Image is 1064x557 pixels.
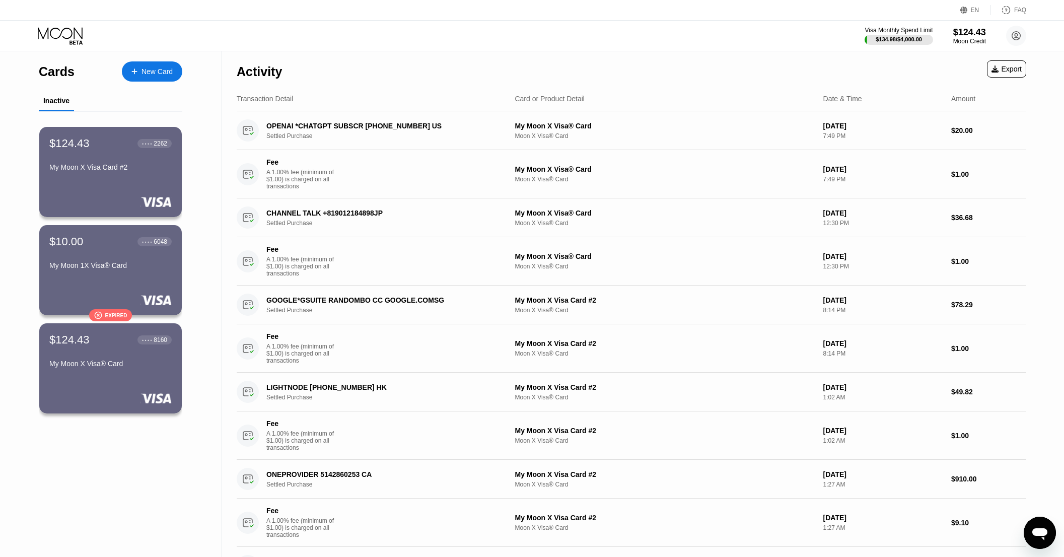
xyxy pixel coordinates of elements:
div: Amount [951,95,975,103]
div: 8:14 PM [823,307,943,314]
div: My Moon X Visa® Card [515,165,815,173]
div: My Moon 1X Visa® Card [49,261,172,269]
div: FeeA 1.00% fee (minimum of $1.00) is charged on all transactionsMy Moon X Visa Card #2Moon X Visa... [237,324,1026,373]
div: Fee [266,507,337,515]
div: Fee [266,158,337,166]
div: GOOGLE*GSUITE RANDOMBO CC GOOGLE.COMSGSettled PurchaseMy Moon X Visa Card #2Moon X Visa® Card[DAT... [237,286,1026,324]
div: $124.43 [49,333,90,346]
div: $124.43Moon Credit [953,27,986,45]
div: My Moon X Visa Card #2 [515,339,815,347]
div: 8:14 PM [823,350,943,357]
div: $78.29 [951,301,1026,309]
div: 6048 [154,238,167,245]
div: LIGHTNODE [PHONE_NUMBER] HKSettled PurchaseMy Moon X Visa Card #2Moon X Visa® Card[DATE]1:02 AM$4... [237,373,1026,411]
div: CHANNEL TALK +819012184898JP [266,209,492,217]
div: Export [987,60,1026,78]
div: 2262 [154,140,167,147]
div: $36.68 [951,214,1026,222]
div: $910.00 [951,475,1026,483]
div: Moon X Visa® Card [515,307,815,314]
div: My Moon X Visa Card #2 [515,427,815,435]
div: [DATE] [823,427,943,435]
div: $134.98 / $4,000.00 [876,36,922,42]
div: $124.43 [953,27,986,38]
div: ONEPROVIDER 5142860253 CA [266,470,492,478]
div: 7:49 PM [823,132,943,140]
div: A 1.00% fee (minimum of $1.00) is charged on all transactions [266,256,342,277]
div: $1.00 [951,170,1026,178]
div: Fee [266,332,337,340]
div: A 1.00% fee (minimum of $1.00) is charged on all transactions [266,430,342,451]
div: A 1.00% fee (minimum of $1.00) is charged on all transactions [266,343,342,364]
div: A 1.00% fee (minimum of $1.00) is charged on all transactions [266,517,342,538]
div: Date & Time [823,95,862,103]
div: New Card [141,67,173,76]
div: ● ● ● ● [142,240,152,243]
div: $1.00 [951,257,1026,265]
div: OPENAI *CHATGPT SUBSCR [PHONE_NUMBER] US [266,122,492,130]
div: CHANNEL TALK +819012184898JPSettled PurchaseMy Moon X Visa® CardMoon X Visa® Card[DATE]12:30 PM$3... [237,198,1026,237]
div: $124.43● ● ● ●2262My Moon X Visa Card #2 [39,127,182,217]
div: Inactive [43,97,69,105]
div: My Moon X Visa Card #2 [515,514,815,522]
div: OPENAI *CHATGPT SUBSCR [PHONE_NUMBER] USSettled PurchaseMy Moon X Visa® CardMoon X Visa® Card[DAT... [237,111,1026,150]
div: My Moon X Visa Card #2 [49,163,172,171]
div: [DATE] [823,514,943,522]
div: $1.00 [951,344,1026,353]
div: 12:30 PM [823,220,943,227]
div: Fee [266,245,337,253]
div: $9.10 [951,519,1026,527]
div: A 1.00% fee (minimum of $1.00) is charged on all transactions [266,169,342,190]
div:  [94,311,102,320]
div: Moon X Visa® Card [515,220,815,227]
div: ONEPROVIDER 5142860253 CASettled PurchaseMy Moon X Visa Card #2Moon X Visa® Card[DATE]1:27 AM$910.00 [237,460,1026,499]
div: 7:49 PM [823,176,943,183]
div: FAQ [991,5,1026,15]
div: Moon X Visa® Card [515,350,815,357]
div: FeeA 1.00% fee (minimum of $1.00) is charged on all transactionsMy Moon X Visa® CardMoon X Visa® ... [237,150,1026,198]
div: $49.82 [951,388,1026,396]
div: Moon X Visa® Card [515,394,815,401]
div: Activity [237,64,282,79]
div: My Moon X Visa® Card [515,122,815,130]
div: $1.00 [951,432,1026,440]
div: Cards [39,64,75,79]
div: Moon X Visa® Card [515,263,815,270]
div: 1:27 AM [823,481,943,488]
div: My Moon X Visa® Card [515,209,815,217]
div: GOOGLE*GSUITE RANDOMBO CC GOOGLE.COMSG [266,296,492,304]
div: ● ● ● ● [142,142,152,145]
div: [DATE] [823,122,943,130]
div: Visa Monthly Spend Limit [865,27,933,34]
div: Settled Purchase [266,307,510,314]
div: Moon Credit [953,38,986,45]
div: FAQ [1014,7,1026,14]
div: Expired [105,313,127,318]
div: Transaction Detail [237,95,293,103]
div: Settled Purchase [266,220,510,227]
div: LIGHTNODE [PHONE_NUMBER] HK [266,383,492,391]
div: $124.43● ● ● ●8160My Moon X Visa® Card [39,323,182,413]
div: My Moon X Visa® Card [515,252,815,260]
div: Settled Purchase [266,132,510,140]
div: 8160 [154,336,167,343]
div: FeeA 1.00% fee (minimum of $1.00) is charged on all transactionsMy Moon X Visa Card #2Moon X Visa... [237,411,1026,460]
div: EN [960,5,991,15]
iframe: 메시징 창을 시작하는 버튼 [1024,517,1056,549]
div: $10.00● ● ● ●6048My Moon 1X Visa® CardExpired [39,225,182,315]
div: [DATE] [823,296,943,304]
div: Moon X Visa® Card [515,524,815,531]
div: [DATE] [823,470,943,478]
div: My Moon X Visa Card #2 [515,470,815,478]
div: 1:27 AM [823,524,943,531]
div: FeeA 1.00% fee (minimum of $1.00) is charged on all transactionsMy Moon X Visa Card #2Moon X Visa... [237,499,1026,547]
div: Export [991,65,1022,73]
div: Fee [266,420,337,428]
div: Settled Purchase [266,481,510,488]
div: 12:30 PM [823,263,943,270]
div: Moon X Visa® Card [515,481,815,488]
div: ● ● ● ● [142,338,152,341]
div: [DATE] [823,209,943,217]
div: [DATE] [823,165,943,173]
